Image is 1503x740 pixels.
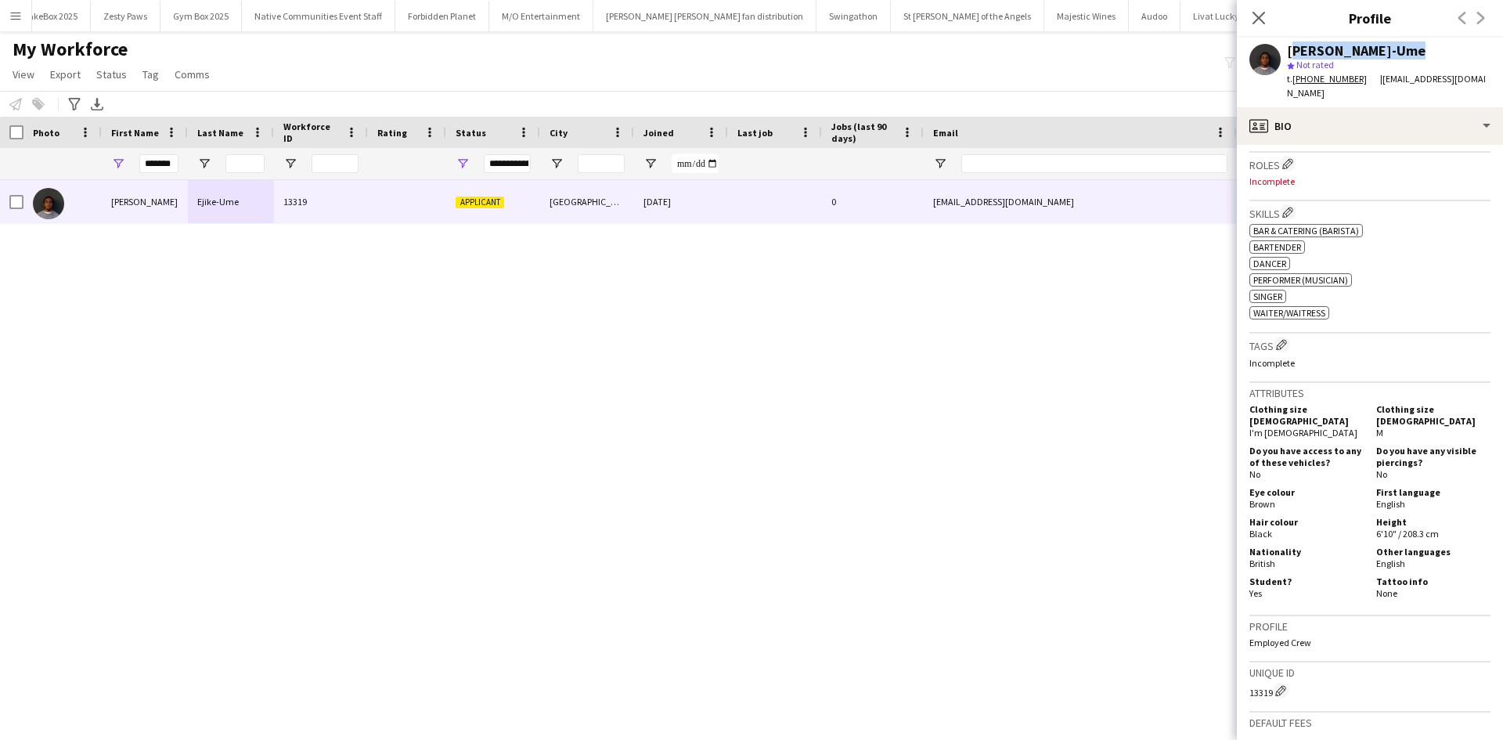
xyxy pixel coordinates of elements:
[1249,486,1364,498] h5: Eye colour
[1376,528,1439,540] span: 6'10" / 208.3 cm
[1249,427,1357,439] span: I'm [DEMOGRAPHIC_DATA]
[1287,73,1486,99] span: | [EMAIL_ADDRESS][DOMAIN_NAME]
[1253,225,1359,236] span: Bar & Catering (Barista)
[456,197,504,208] span: Applicant
[136,64,165,85] a: Tag
[197,127,243,139] span: Last Name
[1249,683,1490,698] div: 13319
[961,154,1227,173] input: Email Filter Input
[111,157,125,171] button: Open Filter Menu
[643,127,674,139] span: Joined
[377,127,407,139] span: Rating
[1376,468,1387,480] span: No
[672,154,719,173] input: Joined Filter Input
[1249,175,1490,187] p: Incomplete
[1249,403,1364,427] h5: Clothing size [DEMOGRAPHIC_DATA]
[1249,337,1490,353] h3: Tags
[1253,291,1282,302] span: Singer
[1376,445,1490,468] h5: Do you have any visible piercings?
[1249,357,1490,369] p: Incomplete
[1249,445,1364,468] h5: Do you have access to any of these vehicles?
[1249,576,1364,587] h5: Student?
[1296,59,1334,70] span: Not rated
[13,38,128,61] span: My Workforce
[96,67,127,81] span: Status
[634,180,728,223] div: [DATE]
[1249,558,1275,569] span: British
[924,180,1237,223] div: [EMAIL_ADDRESS][DOMAIN_NAME]
[1376,587,1397,599] span: None
[1249,156,1490,172] h3: Roles
[91,1,160,31] button: Zesty Paws
[1292,73,1380,85] a: [PHONE_NUMBER]
[550,127,568,139] span: City
[65,95,84,114] app-action-btn: Advanced filters
[578,154,625,173] input: City Filter Input
[1249,498,1275,510] span: Brown
[160,1,242,31] button: Gym Box 2025
[1376,427,1383,439] span: M
[1249,666,1490,680] h3: Unique ID
[1249,637,1490,648] p: Employed Crew
[283,121,340,144] span: Workforce ID
[822,180,924,223] div: 0
[737,127,773,139] span: Last job
[90,64,133,85] a: Status
[1376,403,1490,427] h5: Clothing size [DEMOGRAPHIC_DATA]
[188,180,274,223] div: Ejike-Ume
[540,180,634,223] div: [GEOGRAPHIC_DATA]
[1253,258,1286,269] span: Dancer
[1287,44,1426,58] div: [PERSON_NAME]-Ume
[102,180,188,223] div: [PERSON_NAME]
[1376,516,1490,528] h5: Height
[1249,204,1490,221] h3: Skills
[1129,1,1180,31] button: Audoo
[643,157,658,171] button: Open Filter Menu
[274,180,368,223] div: 13319
[111,127,159,139] span: First Name
[1249,528,1272,540] span: Black
[225,154,265,173] input: Last Name Filter Input
[88,95,106,114] app-action-btn: Export XLSX
[13,67,34,81] span: View
[933,127,958,139] span: Email
[6,64,41,85] a: View
[33,188,64,219] img: Richard Ejike-Ume
[1044,1,1129,31] button: Majestic Wines
[1376,576,1490,587] h5: Tattoo info
[1249,716,1490,730] h3: Default fees
[1249,468,1260,480] span: No
[456,157,470,171] button: Open Filter Menu
[312,154,359,173] input: Workforce ID Filter Input
[1237,8,1503,28] h3: Profile
[142,67,159,81] span: Tag
[242,1,395,31] button: Native Communities Event Staff
[1287,72,1380,86] div: t.
[395,1,489,31] button: Forbidden Planet
[10,1,91,31] button: CakeBox 2025
[456,127,486,139] span: Status
[44,64,87,85] a: Export
[593,1,816,31] button: [PERSON_NAME] [PERSON_NAME] fan distribution
[33,127,59,139] span: Photo
[1376,558,1405,569] span: English
[1253,274,1348,286] span: Performer (Musician)
[1253,241,1301,253] span: Bartender
[197,157,211,171] button: Open Filter Menu
[1376,486,1490,498] h5: First language
[933,157,947,171] button: Open Filter Menu
[283,157,297,171] button: Open Filter Menu
[1249,516,1364,528] h5: Hair colour
[891,1,1044,31] button: St [PERSON_NAME] of the Angels
[50,67,81,81] span: Export
[550,157,564,171] button: Open Filter Menu
[1249,546,1364,558] h5: Nationality
[1237,107,1503,145] div: Bio
[1249,386,1490,400] h3: Attributes
[139,154,178,173] input: First Name Filter Input
[831,121,896,144] span: Jobs (last 90 days)
[1376,498,1405,510] span: English
[1376,546,1490,558] h5: Other languages
[489,1,593,31] button: M/O Entertainment
[175,67,210,81] span: Comms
